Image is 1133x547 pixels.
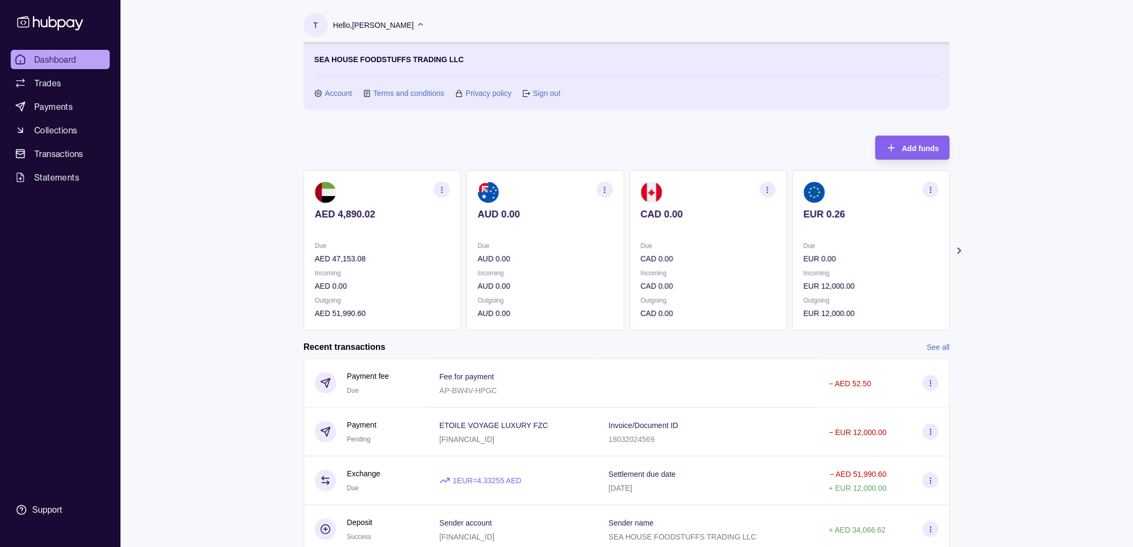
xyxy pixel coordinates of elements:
a: Account [325,87,352,99]
p: AED 51,990.60 [315,308,450,319]
p: Due [478,240,613,252]
p: Due [641,240,776,252]
p: ETOILE VOYAGE LUXURY FZC [440,421,548,430]
p: Outgoing [315,295,450,306]
a: Privacy policy [466,87,512,99]
p: Hello, [PERSON_NAME] [333,19,414,31]
p: + EUR 12,000.00 [829,484,887,492]
a: Sign out [533,87,560,99]
p: CAD 0.00 [641,208,776,220]
p: Invoice/Document ID [609,421,678,430]
p: Outgoing [804,295,939,306]
a: Payments [11,97,110,116]
p: Incoming [478,267,613,279]
p: Due [804,240,939,252]
p: Sender account [440,519,492,527]
img: au [478,182,499,203]
p: Outgoing [478,295,613,306]
p: SEA HOUSE FOODSTUFFS TRADING LLC [609,533,757,541]
span: Payments [34,100,73,113]
span: Add funds [902,144,939,153]
span: Trades [34,77,61,89]
a: Support [11,499,110,521]
p: CAD 0.00 [641,280,776,292]
a: Dashboard [11,50,110,69]
span: Success [347,533,371,541]
a: See all [927,341,950,353]
span: Collections [34,124,77,137]
p: CAD 0.00 [641,308,776,319]
a: Terms and conditions [374,87,444,99]
p: AUD 0.00 [478,308,613,319]
p: AED 47,153.08 [315,253,450,265]
p: CAD 0.00 [641,253,776,265]
p: SEA HOUSE FOODSTUFFS TRADING LLC [314,54,464,65]
p: [FINANCIAL_ID] [440,435,495,444]
img: ca [641,182,662,203]
p: AUD 0.00 [478,208,613,220]
img: ae [315,182,336,203]
p: Incoming [641,267,776,279]
p: AUD 0.00 [478,280,613,292]
p: EUR 12,000.00 [804,308,939,319]
p: Exchange [347,468,380,479]
img: eu [804,182,825,203]
p: EUR 0.00 [804,253,939,265]
p: − AED 52.50 [829,379,871,388]
p: Incoming [315,267,450,279]
p: AED 0.00 [315,280,450,292]
p: Outgoing [641,295,776,306]
p: 18032024569 [609,435,655,444]
p: + AED 34,066.62 [829,526,886,534]
span: Due [347,387,359,394]
p: AED 4,890.02 [315,208,450,220]
p: AP-BW4V-HPGC [440,386,497,395]
p: Payment fee [347,370,389,382]
p: 1 EUR = 4.33255 AED [453,475,522,486]
p: Settlement due date [609,470,676,478]
span: Pending [347,436,371,443]
button: Add funds [875,136,950,160]
p: Payment [347,419,376,431]
p: [DATE] [609,484,632,492]
span: Statements [34,171,79,184]
a: Trades [11,73,110,93]
p: [FINANCIAL_ID] [440,533,495,541]
a: Collections [11,121,110,140]
p: EUR 12,000.00 [804,280,939,292]
h2: Recent transactions [304,341,386,353]
p: − EUR 12,000.00 [829,428,887,437]
p: Deposit [347,516,372,528]
p: EUR 0.26 [804,208,939,220]
span: Transactions [34,147,84,160]
div: Support [32,504,62,516]
p: Due [315,240,450,252]
p: Fee for payment [440,372,494,381]
a: Statements [11,168,110,187]
a: Transactions [11,144,110,163]
p: T [313,19,318,31]
p: − AED 51,990.60 [830,470,887,478]
p: Sender name [609,519,654,527]
span: Dashboard [34,53,77,66]
span: Due [347,484,359,492]
p: Incoming [804,267,939,279]
p: AUD 0.00 [478,253,613,265]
